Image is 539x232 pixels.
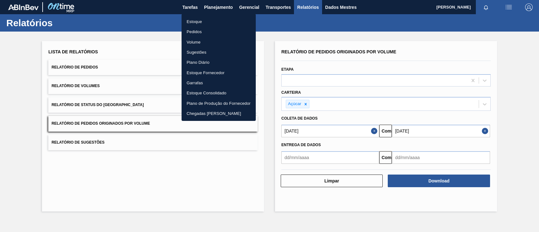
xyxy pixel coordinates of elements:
[182,37,256,47] a: Volume
[182,88,256,98] a: Estoque Consolidado
[187,70,225,75] font: Estoque Fornecedor
[187,111,241,116] font: Chegadas [PERSON_NAME]
[182,47,256,57] a: Sugestões
[182,57,256,67] a: Plano Diário
[187,80,203,85] font: Garrafas
[187,101,251,105] font: Plano de Produção do Fornecedor
[182,27,256,37] a: Pedidos
[187,50,207,55] font: Sugestões
[187,19,202,24] font: Estoque
[187,29,202,34] font: Pedidos
[187,39,201,44] font: Volume
[182,98,256,108] a: Plano de Produção do Fornecedor
[182,108,256,118] a: Chegadas [PERSON_NAME]
[182,16,256,27] a: Estoque
[182,68,256,78] a: Estoque Fornecedor
[187,91,226,95] font: Estoque Consolidado
[182,78,256,88] a: Garrafas
[187,60,209,65] font: Plano Diário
